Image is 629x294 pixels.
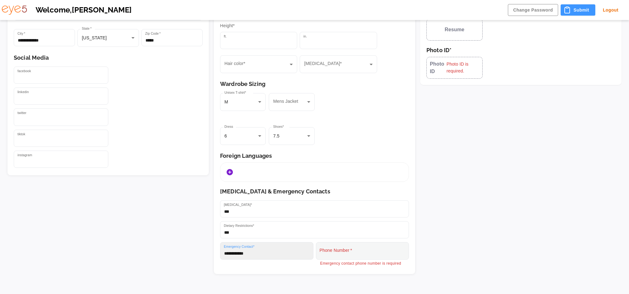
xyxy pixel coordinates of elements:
label: Shoes* [273,124,284,129]
button: Logout [598,4,623,16]
p: Photo ID is required. [447,61,479,75]
label: Zip Code [145,31,161,36]
h5: Welcome, [PERSON_NAME] [36,6,499,15]
p: Emergency contact phone number is required [320,261,405,267]
label: in. [303,34,307,39]
h6: Social Media [14,54,203,61]
div: 7.5 [269,127,314,145]
button: Change Password [508,4,558,16]
p: Height* [220,22,409,29]
label: Dress [224,124,233,129]
button: Submit [561,4,595,16]
h6: [MEDICAL_DATA] & Emergency Contacts [220,188,409,195]
span: Photo ID [430,60,447,75]
label: facebook [17,69,31,73]
label: Dietary Restrictions* [224,223,254,228]
span: Resume [445,26,464,33]
label: instagram [17,153,32,157]
label: tiktok [17,132,25,137]
h6: Photo ID* [426,47,615,54]
button: Add Languages [224,166,236,178]
h6: Wardrobe Sizing [220,81,409,87]
label: twitter [17,111,27,115]
h6: Foreign Languages [220,152,409,159]
div: M [220,93,266,111]
label: ft. [224,34,227,39]
img: eye5 [2,6,27,15]
label: Unisex T-shirt* [224,90,246,95]
div: 6 [220,127,266,145]
label: [MEDICAL_DATA]* [224,202,252,207]
div: [US_STATE] [77,29,139,47]
label: State [82,26,91,31]
label: linkedin [17,90,29,94]
label: City [17,31,25,36]
label: Emergency Contact* [224,244,254,249]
